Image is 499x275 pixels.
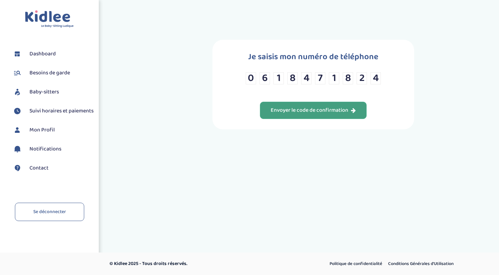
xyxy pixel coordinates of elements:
a: Suivi horaires et paiements [12,106,94,116]
img: besoin.svg [12,68,23,78]
a: Mon Profil [12,125,94,135]
span: Besoins de garde [29,69,70,77]
span: Mon Profil [29,126,55,134]
img: notification.svg [12,144,23,154]
img: contact.svg [12,163,23,173]
a: Dashboard [12,49,94,59]
img: suivihoraire.svg [12,106,23,116]
a: Conditions Générales d’Utilisation [386,259,456,268]
span: Contact [29,164,49,172]
img: dashboard.svg [12,49,23,59]
div: Envoyer le code de confirmation [271,107,356,114]
a: Notifications [12,144,94,154]
span: Dashboard [29,50,56,58]
a: Contact [12,163,94,173]
a: Baby-sitters [12,87,94,97]
h1: Je saisis mon numéro de téléphone [248,50,378,64]
img: logo.svg [25,10,74,28]
a: Politique de confidentialité [327,259,385,268]
span: Suivi horaires et paiements [29,107,94,115]
p: © Kidlee 2025 - Tous droits réservés. [110,260,279,267]
img: babysitters.svg [12,87,23,97]
a: Se déconnecter [15,203,84,221]
span: Baby-sitters [29,88,59,96]
span: Notifications [29,145,61,153]
img: profil.svg [12,125,23,135]
button: Envoyer le code de confirmation [260,102,367,119]
a: Besoins de garde [12,68,94,78]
